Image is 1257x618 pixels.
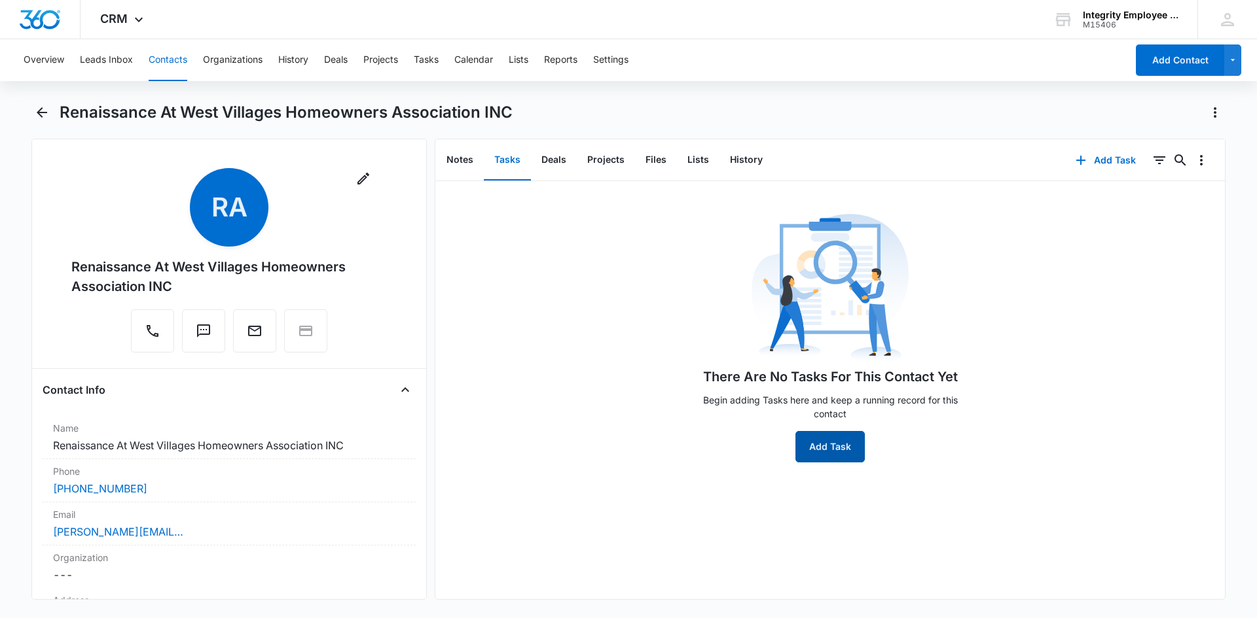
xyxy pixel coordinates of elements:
h1: Renaissance At West Villages Homeowners Association INC [60,103,513,122]
button: Add Task [795,431,865,462]
button: Tasks [484,140,531,180]
label: Name [53,421,405,435]
button: History [278,39,308,81]
button: Projects [363,39,398,81]
button: Filters [1149,150,1170,171]
a: Email [233,330,276,341]
div: account name [1083,10,1178,20]
button: Text [182,309,225,352]
button: Overflow Menu [1191,150,1212,171]
label: Address [53,593,405,607]
label: Email [53,507,405,521]
button: Add Contact [1136,44,1224,76]
div: NameRenaissance At West Villages Homeowners Association INC [43,416,416,459]
button: Add Task [1063,145,1149,176]
div: Phone[PHONE_NUMBER] [43,459,416,502]
div: account id [1083,20,1178,29]
a: Call [131,330,174,341]
button: Leads Inbox [80,39,133,81]
span: CRM [100,12,128,26]
button: Search... [1170,150,1191,171]
a: [PERSON_NAME][EMAIL_ADDRESS][DOMAIN_NAME] [53,524,184,540]
button: Tasks [414,39,439,81]
button: Lists [677,140,720,180]
button: Deals [324,39,348,81]
div: Renaissance At West Villages Homeowners Association INC [71,257,387,296]
label: Phone [53,464,405,478]
a: Text [182,330,225,341]
dd: Renaissance At West Villages Homeowners Association INC [53,438,405,453]
div: Email[PERSON_NAME][EMAIL_ADDRESS][DOMAIN_NAME] [43,502,416,545]
button: Contacts [149,39,187,81]
p: Begin adding Tasks here and keep a running record for this contact [693,393,968,421]
dd: --- [53,567,405,583]
h1: There Are No Tasks For This Contact Yet [703,367,958,386]
button: Files [635,140,677,180]
button: Overview [24,39,64,81]
button: Organizations [203,39,263,81]
span: RA [190,168,268,247]
button: Deals [531,140,577,180]
img: No Data [752,210,909,367]
button: Actions [1205,102,1226,123]
button: Notes [436,140,484,180]
button: Settings [593,39,628,81]
button: Back [31,102,52,123]
a: [PHONE_NUMBER] [53,481,147,496]
button: Reports [544,39,577,81]
button: Projects [577,140,635,180]
h4: Contact Info [43,382,105,398]
button: Email [233,309,276,352]
button: Close [395,379,416,400]
div: Organization--- [43,545,416,588]
label: Organization [53,551,405,564]
button: Call [131,309,174,352]
button: Lists [509,39,528,81]
button: Calendar [454,39,493,81]
button: History [720,140,773,180]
